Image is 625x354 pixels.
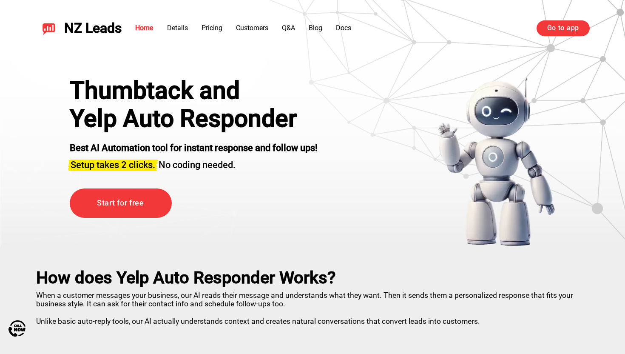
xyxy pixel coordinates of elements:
a: Go to app [537,20,590,36]
p: When a customer messages your business, our AI reads their message and understands what they want... [36,288,589,325]
a: Docs [336,24,351,32]
h3: No coding needed. [70,154,318,171]
a: Home [135,24,153,32]
span: NZ Leads [64,20,122,36]
h2: How does Yelp Auto Responder Works? [36,268,589,288]
a: Blog [309,24,322,32]
div: Thumbtack and [70,77,318,105]
img: yelp bot [437,77,556,247]
a: Pricing [202,24,222,32]
a: Start for free [70,188,172,218]
img: NZ Leads logo [42,21,56,35]
a: Q&A [282,24,295,32]
img: Call Now [9,320,26,337]
span: Setup takes 2 clicks. [71,160,155,170]
h1: Yelp Auto Responder [70,105,318,133]
a: Details [167,24,188,32]
a: Customers [236,24,268,32]
strong: Best AI Automation tool for instant response and follow ups! [70,143,318,153]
